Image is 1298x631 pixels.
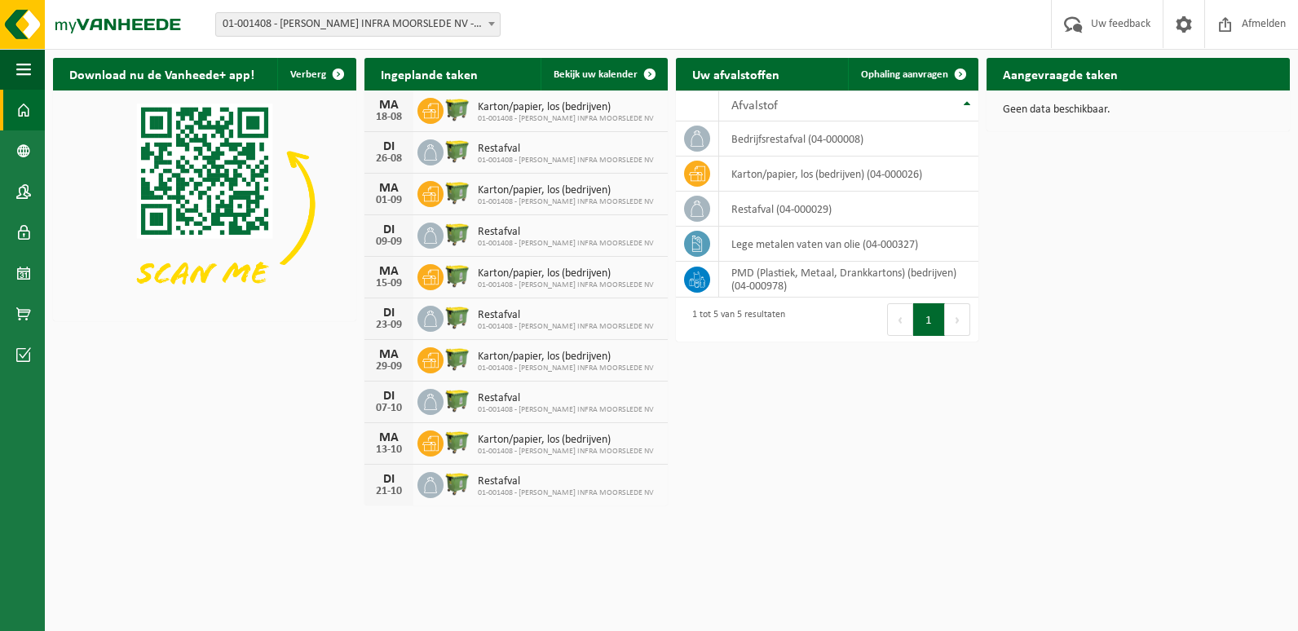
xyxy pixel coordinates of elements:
[684,302,785,338] div: 1 tot 5 van 5 resultaten
[719,227,979,262] td: lege metalen vaten van olie (04-000327)
[478,405,654,415] span: 01-001408 - [PERSON_NAME] INFRA MOORSLEDE NV
[373,223,405,236] div: DI
[541,58,666,90] a: Bekijk uw kalender
[373,236,405,248] div: 09-09
[373,195,405,206] div: 01-09
[216,13,500,36] span: 01-001408 - H.ESSERS INFRA MOORSLEDE NV - MOORSLEDE
[444,262,471,289] img: WB-1100-HPE-GN-50
[373,140,405,153] div: DI
[848,58,977,90] a: Ophaling aanvragen
[373,153,405,165] div: 26-08
[945,303,970,336] button: Next
[373,431,405,444] div: MA
[290,69,326,80] span: Verberg
[478,197,654,207] span: 01-001408 - [PERSON_NAME] INFRA MOORSLEDE NV
[444,95,471,123] img: WB-1100-HPE-GN-50
[719,157,979,192] td: karton/papier, los (bedrijven) (04-000026)
[719,262,979,298] td: PMD (Plastiek, Metaal, Drankkartons) (bedrijven) (04-000978)
[444,137,471,165] img: WB-1100-HPE-GN-50
[373,307,405,320] div: DI
[478,364,654,373] span: 01-001408 - [PERSON_NAME] INFRA MOORSLEDE NV
[373,348,405,361] div: MA
[373,320,405,331] div: 23-09
[53,58,271,90] h2: Download nu de Vanheede+ app!
[373,486,405,497] div: 21-10
[478,475,654,488] span: Restafval
[364,58,494,90] h2: Ingeplande taken
[731,99,778,113] span: Afvalstof
[478,392,654,405] span: Restafval
[373,473,405,486] div: DI
[373,265,405,278] div: MA
[444,428,471,456] img: WB-1100-HPE-GN-50
[373,403,405,414] div: 07-10
[719,121,979,157] td: bedrijfsrestafval (04-000008)
[1003,104,1274,116] p: Geen data beschikbaar.
[478,447,654,457] span: 01-001408 - [PERSON_NAME] INFRA MOORSLEDE NV
[444,470,471,497] img: WB-1100-HPE-GN-50
[373,112,405,123] div: 18-08
[478,434,654,447] span: Karton/papier, los (bedrijven)
[277,58,355,90] button: Verberg
[478,488,654,498] span: 01-001408 - [PERSON_NAME] INFRA MOORSLEDE NV
[913,303,945,336] button: 1
[478,101,654,114] span: Karton/papier, los (bedrijven)
[215,12,501,37] span: 01-001408 - H.ESSERS INFRA MOORSLEDE NV - MOORSLEDE
[478,280,654,290] span: 01-001408 - [PERSON_NAME] INFRA MOORSLEDE NV
[719,192,979,227] td: restafval (04-000029)
[444,220,471,248] img: WB-1100-HPE-GN-50
[373,444,405,456] div: 13-10
[373,182,405,195] div: MA
[478,309,654,322] span: Restafval
[373,390,405,403] div: DI
[444,179,471,206] img: WB-1100-HPE-GN-50
[444,386,471,414] img: WB-1100-HPE-GN-50
[478,156,654,165] span: 01-001408 - [PERSON_NAME] INFRA MOORSLEDE NV
[444,303,471,331] img: WB-1100-HPE-GN-50
[478,322,654,332] span: 01-001408 - [PERSON_NAME] INFRA MOORSLEDE NV
[478,114,654,124] span: 01-001408 - [PERSON_NAME] INFRA MOORSLEDE NV
[478,267,654,280] span: Karton/papier, los (bedrijven)
[478,239,654,249] span: 01-001408 - [PERSON_NAME] INFRA MOORSLEDE NV
[478,143,654,156] span: Restafval
[676,58,796,90] h2: Uw afvalstoffen
[444,345,471,373] img: WB-1100-HPE-GN-50
[987,58,1134,90] h2: Aangevraagde taken
[861,69,948,80] span: Ophaling aanvragen
[373,361,405,373] div: 29-09
[373,99,405,112] div: MA
[373,278,405,289] div: 15-09
[478,226,654,239] span: Restafval
[887,303,913,336] button: Previous
[478,351,654,364] span: Karton/papier, los (bedrijven)
[53,90,356,318] img: Download de VHEPlus App
[554,69,638,80] span: Bekijk uw kalender
[478,184,654,197] span: Karton/papier, los (bedrijven)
